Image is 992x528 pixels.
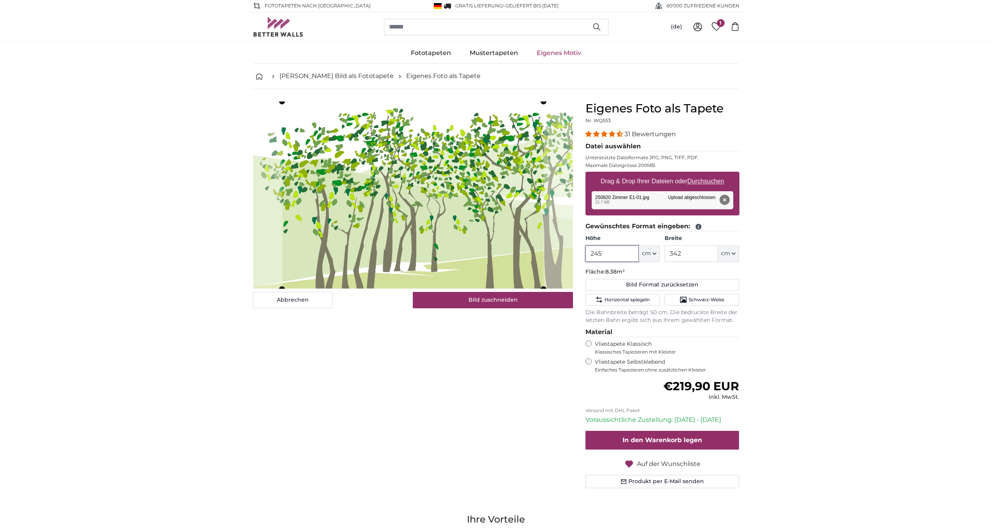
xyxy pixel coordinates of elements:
span: 60'000 ZUFRIEDENE KUNDEN [667,2,739,9]
img: Deutschland [434,3,442,9]
span: Geliefert bis [DATE] [506,3,559,9]
legend: Material [585,327,739,337]
button: (de) [665,20,688,34]
button: Produkt per E-Mail senden [585,475,739,488]
label: Höhe [585,235,660,242]
a: Eigenes Foto als Tapete [406,71,481,81]
span: cm [642,250,651,258]
button: Bild Format zurücksetzen [585,279,739,291]
p: Maximale Dateigrösse 200MB. [585,162,739,169]
button: Auf der Wunschliste [585,459,739,469]
span: In den Warenkorb legen [622,436,702,444]
label: Drag & Drop Ihrer Dateien oder [598,174,727,189]
span: 1 [717,19,725,27]
p: Unterstützte Dateiformate JPG, PNG, TIFF, PDF. [585,155,739,161]
span: Nr. WQ553 [585,117,611,123]
span: Schwarz-Weiss [689,297,724,303]
button: Bild zuschneiden [413,292,573,308]
nav: breadcrumbs [253,64,739,89]
a: Fototapeten [401,43,460,63]
span: 4.32 stars [585,130,624,138]
img: Betterwalls [253,17,304,37]
span: Horizontal spiegeln [605,297,650,303]
span: Einfaches Tapezieren ohne zusätzlichen Kleister [595,367,739,373]
span: Auf der Wunschliste [637,459,700,469]
label: Vliestapete Klassisch [595,340,733,355]
span: 8.38m² [605,268,625,275]
legend: Gewünschtes Format eingeben: [585,222,739,231]
h3: Ihre Vorteile [253,513,739,526]
p: Versand mit DHL Paket [585,407,739,414]
a: Mustertapeten [460,43,527,63]
legend: Datei auswählen [585,142,739,151]
button: cm [639,245,660,262]
a: Eigenes Motiv [527,43,591,63]
h1: Eigenes Foto als Tapete [585,101,739,116]
span: - [504,3,559,9]
span: Klassisches Tapezieren mit Kleister [595,349,733,355]
label: Vliestapete Selbstklebend [595,358,739,373]
u: Durchsuchen [687,178,724,185]
p: Die Bahnbreite beträgt 50 cm. Die bedruckte Breite der letzten Bahn ergibt sich aus Ihrem gewählt... [585,309,739,324]
p: Fläche: [585,268,739,276]
span: €219,90 EUR [663,379,739,393]
button: Schwarz-Weiss [665,294,739,306]
span: GRATIS Lieferung! [455,3,504,9]
span: Fototapeten nach [GEOGRAPHIC_DATA] [265,2,371,9]
button: In den Warenkorb legen [585,431,739,450]
p: Voraussichtliche Zustellung: [DATE] - [DATE] [585,415,739,425]
span: cm [721,250,730,258]
button: Abbrechen [253,292,333,308]
button: cm [718,245,739,262]
label: Breite [665,235,739,242]
span: 31 Bewertungen [624,130,676,138]
div: inkl. MwSt. [663,393,739,401]
a: [PERSON_NAME] Bild als Fototapete [279,71,394,81]
button: Horizontal spiegeln [585,294,660,306]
